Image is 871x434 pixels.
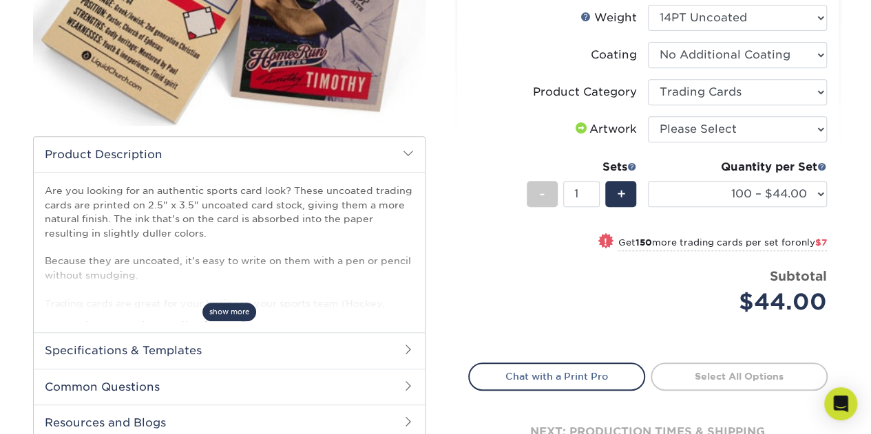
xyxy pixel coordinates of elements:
span: - [539,184,545,204]
span: only [795,237,827,248]
a: Select All Options [651,362,828,390]
strong: Subtotal [770,268,827,283]
div: Product Category [533,84,637,100]
div: Quantity per Set [648,159,827,175]
span: show more [202,303,256,321]
div: Open Intercom Messenger [824,387,857,420]
a: Chat with a Print Pro [468,362,645,390]
div: Coating [591,47,637,63]
div: Artwork [573,121,637,138]
iframe: Google Customer Reviews [3,392,117,429]
span: + [616,184,625,204]
div: Sets [527,159,637,175]
p: Are you looking for an authentic sports card look? These uncoated trading cards are printed on 2.... [45,184,414,338]
div: Weight [580,10,637,26]
h2: Specifications & Templates [34,332,425,368]
strong: 150 [636,237,652,248]
div: $44.00 [658,285,827,318]
span: ! [604,235,607,249]
small: Get more trading cards per set for [618,237,827,251]
h2: Common Questions [34,369,425,404]
span: $7 [815,237,827,248]
h2: Product Description [34,137,425,172]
